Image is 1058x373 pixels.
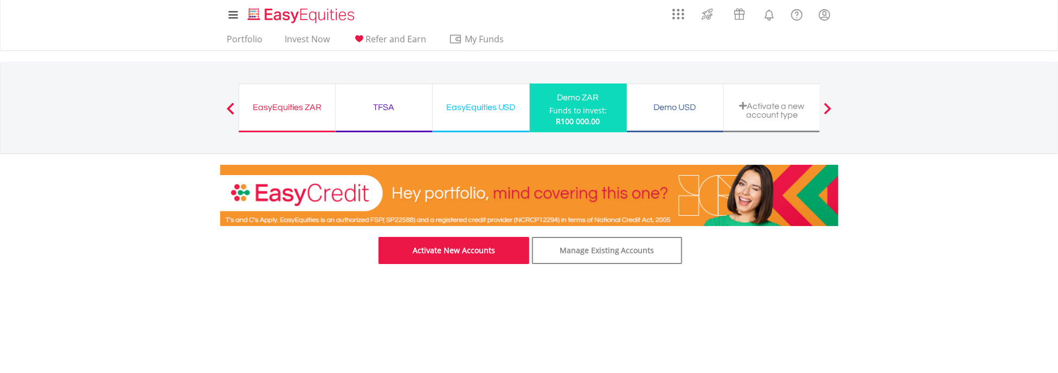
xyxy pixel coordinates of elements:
[755,3,783,24] a: Notifications
[556,116,600,126] span: R100 000.00
[379,237,529,264] a: Activate New Accounts
[633,100,717,115] div: Demo USD
[672,8,684,20] img: grid-menu-icon.svg
[342,100,426,115] div: TFSA
[439,100,523,115] div: EasyEquities USD
[723,3,755,23] a: Vouchers
[223,34,267,50] a: Portfolio
[536,90,620,105] div: Demo ZAR
[246,100,329,115] div: EasyEquities ZAR
[811,3,838,27] a: My Profile
[532,237,683,264] a: Manage Existing Accounts
[449,32,520,46] span: My Funds
[730,5,748,23] img: vouchers-v2.svg
[220,165,838,226] img: EasyCredit Promotion Banner
[698,5,716,23] img: thrive-v2.svg
[246,7,359,24] img: EasyEquities_Logo.png
[366,33,427,45] span: Refer and Earn
[730,101,814,119] div: Activate a new account type
[281,34,335,50] a: Invest Now
[243,3,359,24] a: Home page
[783,3,811,24] a: FAQ's and Support
[665,3,691,20] a: AppsGrid
[348,34,431,50] a: Refer and Earn
[549,105,607,116] div: Funds to invest:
